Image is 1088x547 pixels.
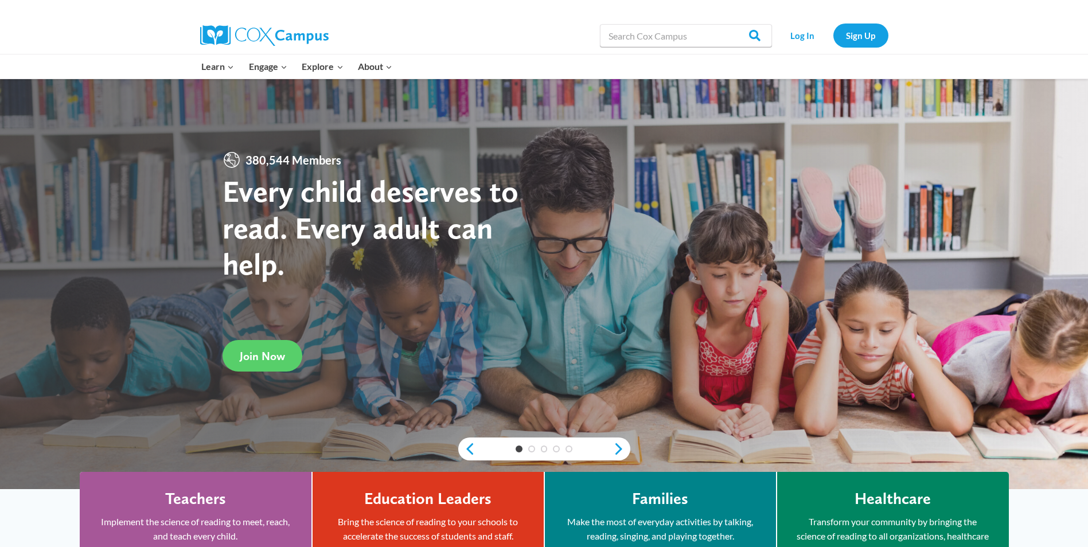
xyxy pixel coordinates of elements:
[194,54,400,79] nav: Primary Navigation
[364,489,492,509] h4: Education Leaders
[566,446,572,452] a: 5
[165,489,226,509] h4: Teachers
[541,446,548,452] a: 3
[249,59,287,74] span: Engage
[240,349,285,363] span: Join Now
[778,24,888,47] nav: Secondary Navigation
[97,514,294,544] p: Implement the science of reading to meet, reach, and teach every child.
[200,25,329,46] img: Cox Campus
[302,59,343,74] span: Explore
[632,489,688,509] h4: Families
[330,514,527,544] p: Bring the science of reading to your schools to accelerate the success of students and staff.
[458,437,630,460] div: content slider buttons
[613,442,630,456] a: next
[553,446,560,452] a: 4
[833,24,888,47] a: Sign Up
[223,173,518,282] strong: Every child deserves to read. Every adult can help.
[358,59,392,74] span: About
[516,446,522,452] a: 1
[600,24,772,47] input: Search Cox Campus
[855,489,931,509] h4: Healthcare
[778,24,828,47] a: Log In
[562,514,759,544] p: Make the most of everyday activities by talking, reading, singing, and playing together.
[528,446,535,452] a: 2
[458,442,475,456] a: previous
[201,59,234,74] span: Learn
[241,151,346,169] span: 380,544 Members
[223,340,302,372] a: Join Now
